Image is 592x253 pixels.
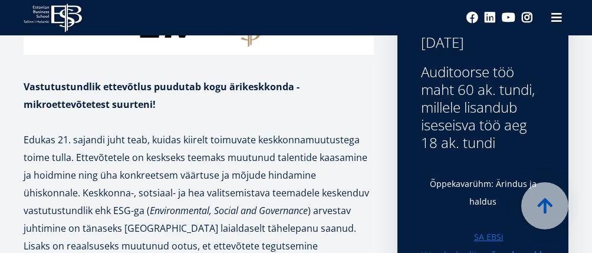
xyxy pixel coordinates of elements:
a: Linkedin [484,12,496,24]
em: Environmental, Social and Governance [150,204,308,217]
a: Youtube [502,12,515,24]
a: Instagram [521,12,533,24]
a: Facebook [466,12,478,24]
p: Õppekavarühm: Ärindus ja haldus [421,175,545,211]
div: 8. lend: [DATE]-[DATE] [421,16,545,51]
div: Auditoorse töö maht 60 ak. tundi, millele lisandub iseseisva töö aeg 18 ak. tundi [421,63,545,152]
strong: Vastutustundlik ettevõtlus puudutab kogu ärikeskkonda - mikroettevõtetest suurteni! [24,80,300,111]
